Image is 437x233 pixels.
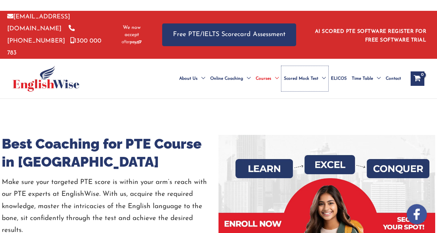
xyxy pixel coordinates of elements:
a: AI SCORED PTE SOFTWARE REGISTER FOR FREE SOFTWARE TRIAL [315,29,427,43]
img: white-facebook.png [407,204,427,224]
a: Time TableMenu Toggle [349,66,383,91]
a: [PHONE_NUMBER] [7,26,75,44]
a: Contact [383,66,403,91]
span: We now accept [119,24,144,39]
span: Online Coaching [210,66,243,91]
a: View Shopping Cart, empty [411,71,424,86]
a: 1300 000 783 [7,38,101,56]
a: ELICOS [328,66,349,91]
span: Menu Toggle [243,66,251,91]
a: [EMAIL_ADDRESS][DOMAIN_NAME] [7,14,70,32]
span: About Us [179,66,198,91]
img: cropped-ew-logo [13,66,79,92]
img: Afterpay-Logo [122,40,142,44]
span: Menu Toggle [373,66,381,91]
span: Courses [256,66,271,91]
a: About UsMenu Toggle [177,66,208,91]
span: Menu Toggle [318,66,326,91]
span: ELICOS [331,66,347,91]
a: Scored Mock TestMenu Toggle [281,66,328,91]
h1: Best Coaching for PTE Course in [GEOGRAPHIC_DATA] [2,135,218,171]
a: Online CoachingMenu Toggle [208,66,253,91]
span: Time Table [352,66,373,91]
span: Contact [386,66,401,91]
span: Scored Mock Test [284,66,318,91]
span: Menu Toggle [198,66,205,91]
a: Free PTE/IELTS Scorecard Assessment [162,23,296,46]
aside: Header Widget 1 [311,23,430,47]
a: CoursesMenu Toggle [253,66,281,91]
span: Menu Toggle [271,66,279,91]
nav: Site Navigation: Main Menu [172,66,403,91]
